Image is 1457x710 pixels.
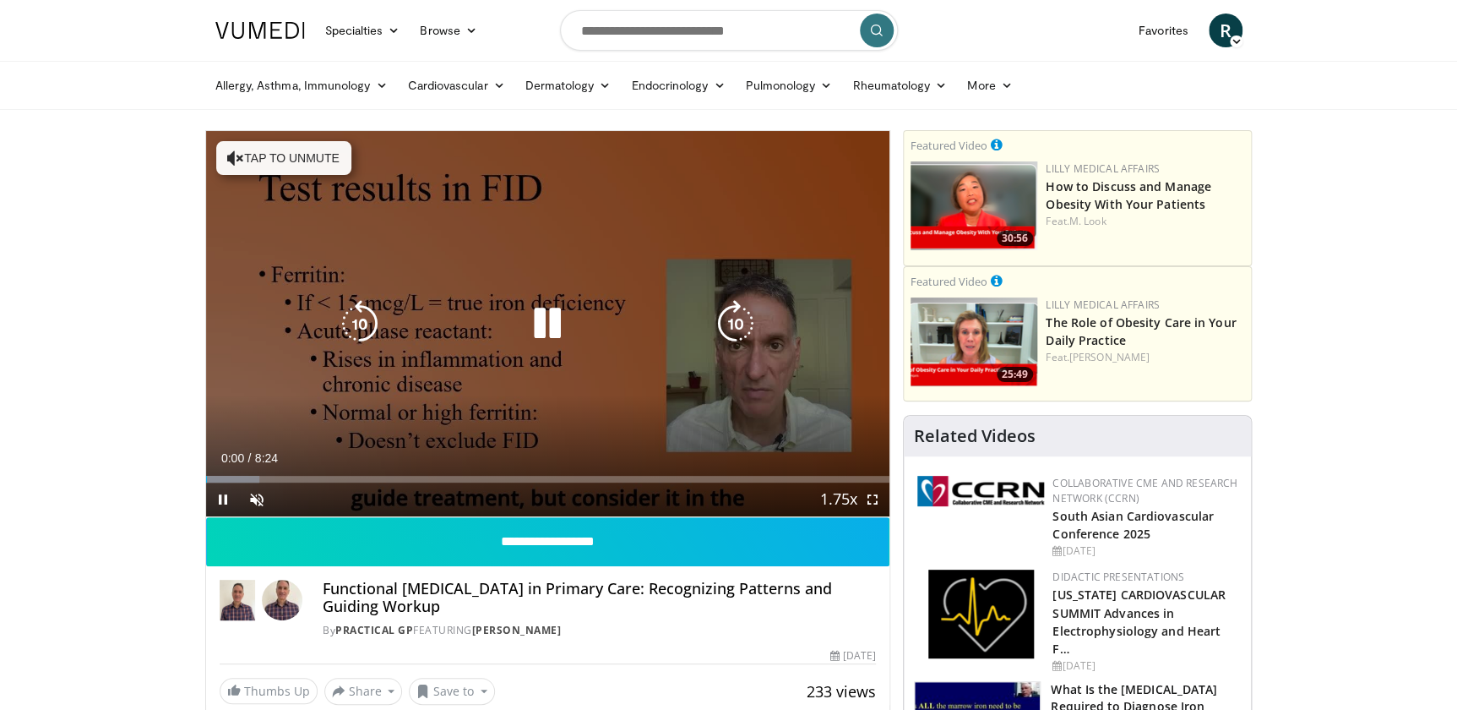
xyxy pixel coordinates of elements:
[914,426,1036,446] h4: Related Videos
[842,68,957,102] a: Rheumatology
[255,451,278,465] span: 8:24
[917,476,1044,506] img: a04ee3ba-8487-4636-b0fb-5e8d268f3737.png.150x105_q85_autocrop_double_scale_upscale_version-0.2.png
[471,623,561,637] a: [PERSON_NAME]
[1046,161,1160,176] a: Lilly Medical Affairs
[1046,350,1244,365] div: Feat.
[997,231,1033,246] span: 30:56
[315,14,410,47] a: Specialties
[240,483,274,516] button: Unmute
[911,298,1037,386] a: 25:49
[1046,214,1244,229] div: Feat.
[928,570,1034,658] img: 1860aa7a-ba06-47e3-81a4-3dc728c2b4cf.png.150x105_q85_autocrop_double_scale_upscale_version-0.2.png
[735,68,842,102] a: Pulmonology
[1046,314,1236,348] a: The Role of Obesity Care in Your Daily Practice
[1052,476,1237,505] a: Collaborative CME and Research Network (CCRN)
[1052,508,1214,542] a: South Asian Cardiovascular Conference 2025
[1052,570,1237,585] div: Didactic Presentations
[206,131,890,517] video-js: Video Player
[911,138,987,153] small: Featured Video
[1046,298,1160,312] a: Lilly Medical Affairs
[262,580,302,620] img: Avatar
[822,483,856,516] button: Playback Rate
[216,141,351,175] button: Tap to unmute
[220,580,255,620] img: Practical GP
[323,580,876,616] h4: Functional [MEDICAL_DATA] in Primary Care: Recognizing Patterns and Guiding Workup
[1052,587,1226,656] a: [US_STATE] CARDIOVASCULAR SUMMIT Advances in Electrophysiology and Heart F…
[206,476,890,483] div: Progress Bar
[621,68,735,102] a: Endocrinology
[856,483,889,516] button: Fullscreen
[215,22,305,39] img: VuMedi Logo
[911,298,1037,386] img: e1208b6b-349f-4914-9dd7-f97803bdbf1d.png.150x105_q85_crop-smart_upscale.png
[1046,178,1211,212] a: How to Discuss and Manage Obesity With Your Patients
[911,161,1037,250] a: 30:56
[957,68,1022,102] a: More
[397,68,514,102] a: Cardiovascular
[335,623,413,637] a: Practical GP
[206,483,240,516] button: Pause
[1209,14,1242,47] a: R
[911,161,1037,250] img: c98a6a29-1ea0-4bd5-8cf5-4d1e188984a7.png.150x105_q85_crop-smart_upscale.png
[1052,543,1237,559] div: [DATE]
[324,678,403,705] button: Share
[1052,658,1237,674] div: [DATE]
[248,451,252,465] span: /
[221,451,244,465] span: 0:00
[323,623,876,638] div: By FEATURING
[560,10,898,51] input: Search topics, interventions
[807,681,876,702] span: 233 views
[1128,14,1199,47] a: Favorites
[997,367,1033,382] span: 25:49
[830,648,876,664] div: [DATE]
[1069,214,1106,228] a: M. Look
[911,274,987,289] small: Featured Video
[410,14,487,47] a: Browse
[220,678,318,704] a: Thumbs Up
[205,68,398,102] a: Allergy, Asthma, Immunology
[409,678,495,705] button: Save to
[515,68,622,102] a: Dermatology
[1069,350,1150,364] a: [PERSON_NAME]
